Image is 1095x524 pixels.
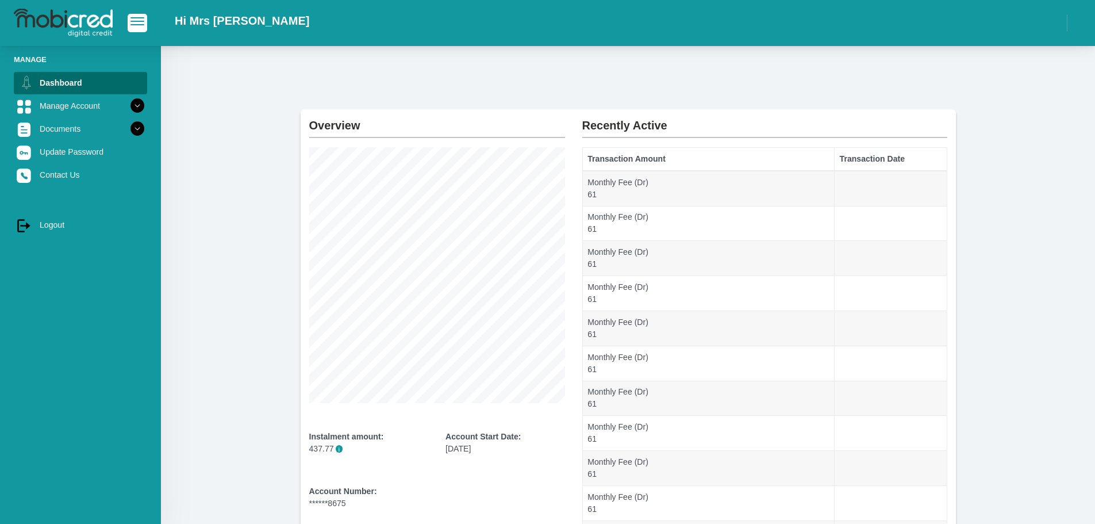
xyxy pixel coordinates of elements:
li: Manage [14,54,147,65]
a: Dashboard [14,72,147,94]
td: Monthly Fee (Dr) 61 [582,416,834,451]
b: Instalment amount: [309,432,384,441]
a: Logout [14,214,147,236]
td: Monthly Fee (Dr) 61 [582,451,834,486]
span: i [336,445,343,453]
img: logo-mobicred.svg [14,9,113,37]
td: Monthly Fee (Dr) 61 [582,311,834,346]
h2: Overview [309,109,565,132]
h2: Recently Active [582,109,947,132]
a: Update Password [14,141,147,163]
b: Account Start Date: [445,432,521,441]
div: [DATE] [445,431,565,455]
td: Monthly Fee (Dr) 61 [582,346,834,381]
a: Documents [14,118,147,140]
th: Transaction Amount [582,148,834,171]
p: 437.77 [309,443,429,455]
td: Monthly Fee (Dr) 61 [582,276,834,311]
td: Monthly Fee (Dr) 61 [582,171,834,206]
td: Monthly Fee (Dr) 61 [582,241,834,276]
td: Monthly Fee (Dr) 61 [582,381,834,416]
td: Monthly Fee (Dr) 61 [582,206,834,241]
th: Transaction Date [834,148,947,171]
h2: Hi Mrs [PERSON_NAME] [175,14,309,28]
a: Contact Us [14,164,147,186]
a: Manage Account [14,95,147,117]
b: Account Number: [309,487,377,496]
td: Monthly Fee (Dr) 61 [582,486,834,521]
